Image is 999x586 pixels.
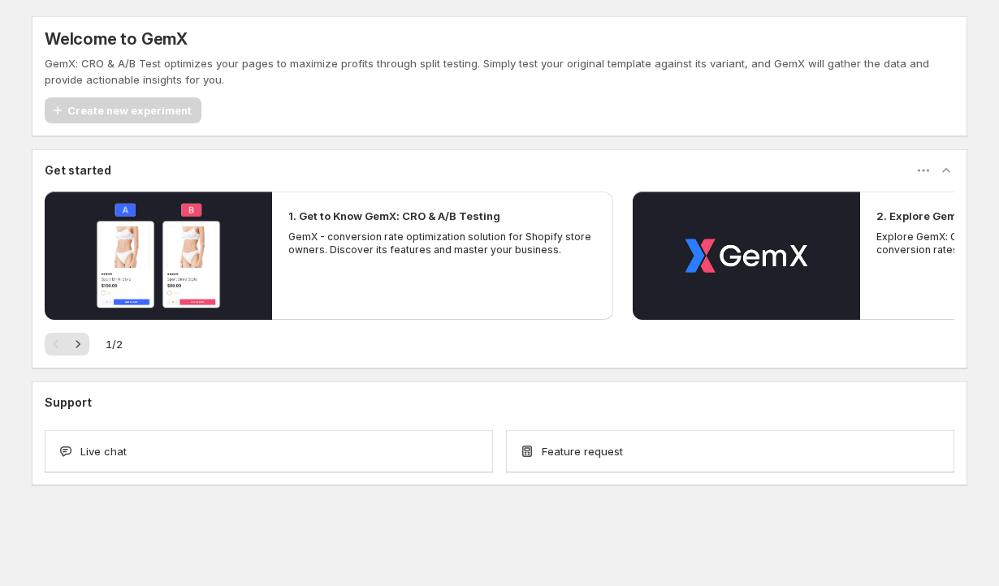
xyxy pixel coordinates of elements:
[45,394,92,411] h3: Support
[45,192,272,320] button: Play video
[288,231,597,256] p: GemX - conversion rate optimization solution for Shopify store owners. Discover its features and ...
[542,443,623,459] span: Feature request
[45,162,111,179] h3: Get started
[45,29,188,49] h5: Welcome to GemX
[45,55,954,88] p: GemX: CRO & A/B Test optimizes your pages to maximize profits through split testing. Simply test ...
[633,192,860,320] button: Play video
[288,208,500,224] h2: 1. Get to Know GemX: CRO & A/B Testing
[45,333,89,355] nav: Pagination
[67,333,89,355] button: Next
[80,443,127,459] span: Live chat
[106,336,123,352] span: 1 / 2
